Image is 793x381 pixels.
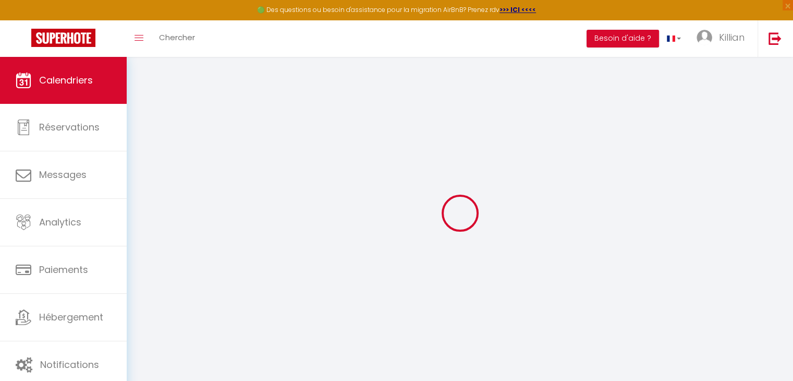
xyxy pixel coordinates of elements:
[39,168,87,181] span: Messages
[587,30,659,47] button: Besoin d'aide ?
[39,311,103,324] span: Hébergement
[159,32,195,43] span: Chercher
[499,5,536,14] a: >>> ICI <<<<
[40,358,99,371] span: Notifications
[689,20,758,57] a: ... Killian
[151,20,203,57] a: Chercher
[39,216,81,229] span: Analytics
[31,29,95,47] img: Super Booking
[39,74,93,87] span: Calendriers
[719,31,745,44] span: Killian
[697,30,712,45] img: ...
[39,121,100,134] span: Réservations
[39,263,88,276] span: Paiements
[768,32,782,45] img: logout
